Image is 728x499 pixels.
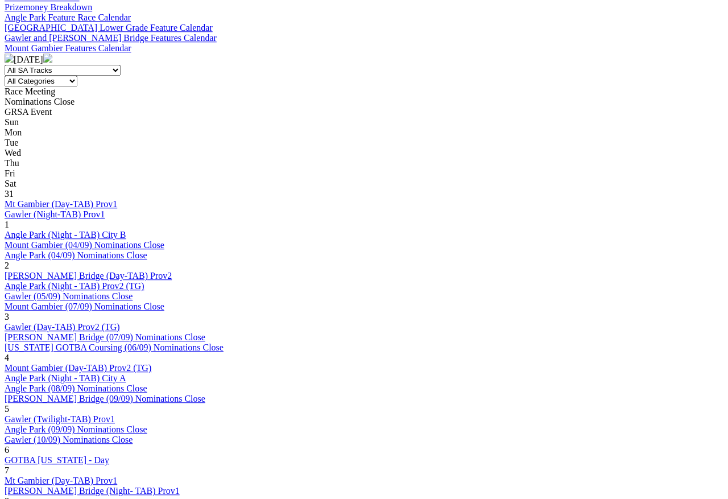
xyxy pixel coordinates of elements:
div: Race Meeting [5,86,723,97]
a: Gawler and [PERSON_NAME] Bridge Features Calendar [5,33,217,43]
a: [PERSON_NAME] Bridge (Night- TAB) Prov1 [5,486,180,496]
a: Angle Park (Night - TAB) Prov2 (TG) [5,281,144,291]
img: chevron-right-pager-white.svg [43,53,52,63]
div: Nominations Close [5,97,723,107]
div: Sun [5,117,723,127]
div: [DATE] [5,53,723,65]
span: 1 [5,220,9,229]
a: Angle Park (Night - TAB) City B [5,230,126,240]
span: 31 [5,189,14,199]
a: Gawler (Night-TAB) Prov1 [5,209,105,219]
a: Mount Gambier (07/09) Nominations Close [5,302,164,311]
div: GRSA Event [5,107,723,117]
a: Prizemoney Breakdown [5,2,92,12]
div: Mon [5,127,723,138]
div: Wed [5,148,723,158]
span: 7 [5,465,9,475]
a: [PERSON_NAME] Bridge (07/09) Nominations Close [5,332,205,342]
a: [PERSON_NAME] Bridge (09/09) Nominations Close [5,394,205,403]
span: 4 [5,353,9,362]
div: Thu [5,158,723,168]
span: 3 [5,312,9,321]
a: [PERSON_NAME] Bridge (Day-TAB) Prov2 [5,271,172,281]
div: Fri [5,168,723,179]
a: [US_STATE] GOTBA Coursing (06/09) Nominations Close [5,343,224,352]
a: Mt Gambier (Day-TAB) Prov1 [5,199,117,209]
a: Angle Park (08/09) Nominations Close [5,383,147,393]
a: [GEOGRAPHIC_DATA] Lower Grade Feature Calendar [5,23,213,32]
a: Mount Gambier (04/09) Nominations Close [5,240,164,250]
a: Gawler (Twilight-TAB) Prov1 [5,414,115,424]
div: Tue [5,138,723,148]
a: Gawler (10/09) Nominations Close [5,435,133,444]
a: Angle Park Feature Race Calendar [5,13,131,22]
a: GOTBA [US_STATE] - Day [5,455,109,465]
a: Gawler (Day-TAB) Prov2 (TG) [5,322,120,332]
a: Angle Park (Night - TAB) City A [5,373,126,383]
span: 5 [5,404,9,414]
img: chevron-left-pager-white.svg [5,53,14,63]
span: 6 [5,445,9,455]
div: Sat [5,179,723,189]
a: Mt Gambier (Day-TAB) Prov1 [5,476,117,485]
a: Angle Park (09/09) Nominations Close [5,424,147,434]
span: 2 [5,261,9,270]
a: Mount Gambier Features Calendar [5,43,131,53]
a: Angle Park (04/09) Nominations Close [5,250,147,260]
a: Mount Gambier (Day-TAB) Prov2 (TG) [5,363,151,373]
a: Gawler (05/09) Nominations Close [5,291,133,301]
